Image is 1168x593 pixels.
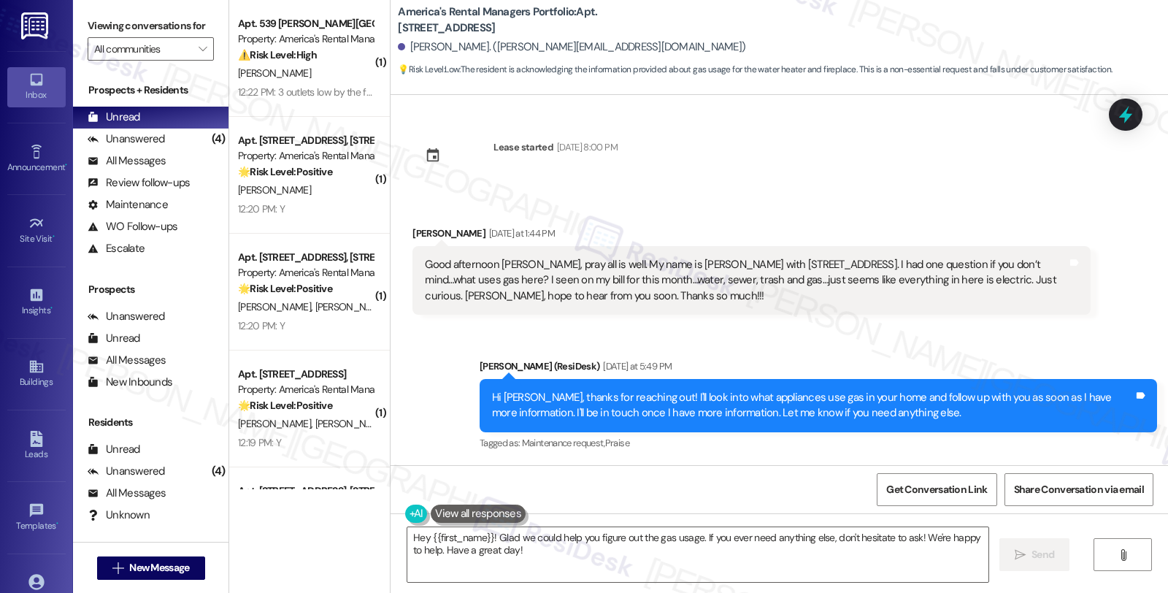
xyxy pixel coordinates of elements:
[199,43,207,55] i: 
[88,331,140,346] div: Unread
[73,282,228,297] div: Prospects
[65,160,67,170] span: •
[238,165,332,178] strong: 🌟 Risk Level: Positive
[1014,482,1144,497] span: Share Conversation via email
[88,175,190,191] div: Review follow-ups
[21,12,51,39] img: ResiDesk Logo
[238,436,281,449] div: 12:19 PM: Y
[88,375,172,390] div: New Inbounds
[999,538,1070,571] button: Send
[238,265,373,280] div: Property: America's Rental Managers Portfolio
[238,148,373,164] div: Property: America's Rental Managers Portfolio
[238,183,311,196] span: [PERSON_NAME]
[238,367,373,382] div: Apt. [STREET_ADDRESS]
[88,353,166,368] div: All Messages
[886,482,987,497] span: Get Conversation Link
[238,202,285,215] div: 12:20 PM: Y
[88,486,166,501] div: All Messages
[238,133,373,148] div: Apt. [STREET_ADDRESS], [STREET_ADDRESS]
[1015,549,1026,561] i: 
[238,250,373,265] div: Apt. [STREET_ADDRESS], [STREET_ADDRESS]
[238,85,440,99] div: 12:22 PM: 3 outlets low by the floor in the kitchen
[238,300,315,313] span: [PERSON_NAME]
[238,319,285,332] div: 12:20 PM: Y
[315,417,393,430] span: [PERSON_NAME]
[238,417,315,430] span: [PERSON_NAME]
[73,415,228,430] div: Residents
[398,62,1112,77] span: : The resident is acknowledging the information provided about gas usage for the water heater and...
[7,426,66,466] a: Leads
[605,437,629,449] span: Praise
[7,498,66,537] a: Templates •
[522,437,605,449] span: Maintenance request ,
[238,382,373,397] div: Property: America's Rental Managers Portfolio
[492,390,1134,421] div: Hi [PERSON_NAME], thanks for reaching out! I'll look into what appliances use gas in your home an...
[1118,549,1129,561] i: 
[480,359,1157,379] div: [PERSON_NAME] (ResiDesk)
[56,519,58,529] span: •
[407,527,988,582] textarea: Hey {{first_name}}! Glad we could help you figure out the gas usage. If you ever need anything el...
[1031,547,1054,562] span: Send
[238,66,311,80] span: [PERSON_NAME]
[88,464,165,479] div: Unanswered
[208,128,229,150] div: (4)
[129,560,189,575] span: New Message
[7,354,66,394] a: Buildings
[7,67,66,107] a: Inbox
[208,460,229,483] div: (4)
[425,257,1067,304] div: Good afternoon [PERSON_NAME], pray all is well. My name is [PERSON_NAME] with [STREET_ADDRESS]. I...
[7,211,66,250] a: Site Visit •
[1004,473,1153,506] button: Share Conversation via email
[412,226,1090,246] div: [PERSON_NAME]
[238,399,332,412] strong: 🌟 Risk Level: Positive
[599,359,672,374] div: [DATE] at 5:49 PM
[50,303,53,313] span: •
[398,64,459,75] strong: 💡 Risk Level: Low
[88,219,177,234] div: WO Follow-ups
[112,562,123,574] i: 
[238,483,373,499] div: Apt. [STREET_ADDRESS], [STREET_ADDRESS]
[398,4,690,36] b: America's Rental Managers Portfolio: Apt. [STREET_ADDRESS]
[88,197,168,213] div: Maintenance
[238,31,373,47] div: Property: America's Rental Managers Portfolio
[485,226,555,241] div: [DATE] at 1:44 PM
[88,309,165,324] div: Unanswered
[97,556,205,580] button: New Message
[88,110,140,125] div: Unread
[493,139,553,155] div: Lease started
[94,37,191,61] input: All communities
[88,131,165,147] div: Unanswered
[877,473,996,506] button: Get Conversation Link
[238,16,373,31] div: Apt. 539 [PERSON_NAME][GEOGRAPHIC_DATA], [STREET_ADDRESS][PERSON_NAME]
[398,39,745,55] div: [PERSON_NAME]. ([PERSON_NAME][EMAIL_ADDRESS][DOMAIN_NAME])
[7,283,66,322] a: Insights •
[315,300,393,313] span: [PERSON_NAME]
[238,48,317,61] strong: ⚠️ Risk Level: High
[73,83,228,98] div: Prospects + Residents
[480,432,1157,454] div: Tagged as:
[238,282,332,295] strong: 🌟 Risk Level: Positive
[88,153,166,169] div: All Messages
[88,241,145,256] div: Escalate
[553,139,618,155] div: [DATE] 8:00 PM
[88,508,150,523] div: Unknown
[53,232,55,242] span: •
[88,442,140,457] div: Unread
[88,15,214,37] label: Viewing conversations for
